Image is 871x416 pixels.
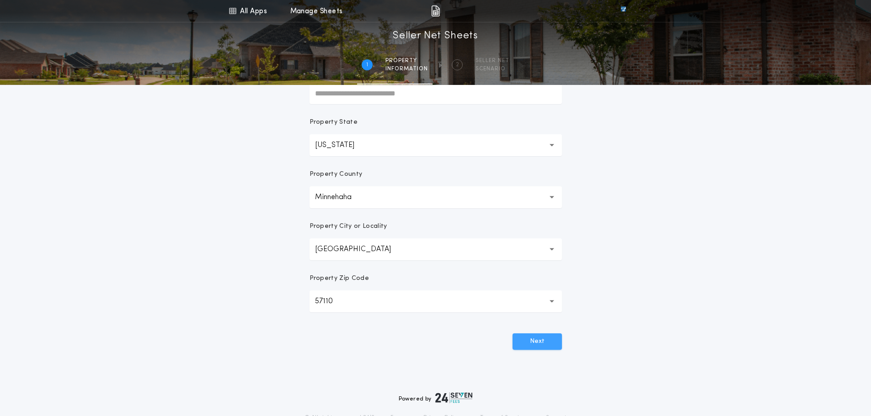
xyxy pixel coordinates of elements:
span: information [385,65,428,73]
p: [US_STATE] [315,140,369,151]
button: Next [513,333,562,350]
h2: 1 [366,61,368,68]
h1: Seller Net Sheets [393,29,478,43]
p: Minnehaha [315,192,366,203]
div: Powered by [399,392,473,403]
span: SCENARIO [476,65,509,73]
img: img [431,5,440,16]
p: Property State [310,118,358,127]
p: 57110 [315,296,347,307]
button: [US_STATE] [310,134,562,156]
span: SELLER NET [476,57,509,64]
button: 57110 [310,290,562,312]
p: Property Zip Code [310,274,369,283]
button: Minnehaha [310,186,562,208]
img: vs-icon [604,6,642,16]
img: logo [435,392,473,403]
p: [GEOGRAPHIC_DATA] [315,244,406,255]
button: [GEOGRAPHIC_DATA] [310,238,562,260]
span: Property [385,57,428,64]
h2: 2 [456,61,459,68]
p: Property County [310,170,363,179]
p: Property City or Locality [310,222,387,231]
